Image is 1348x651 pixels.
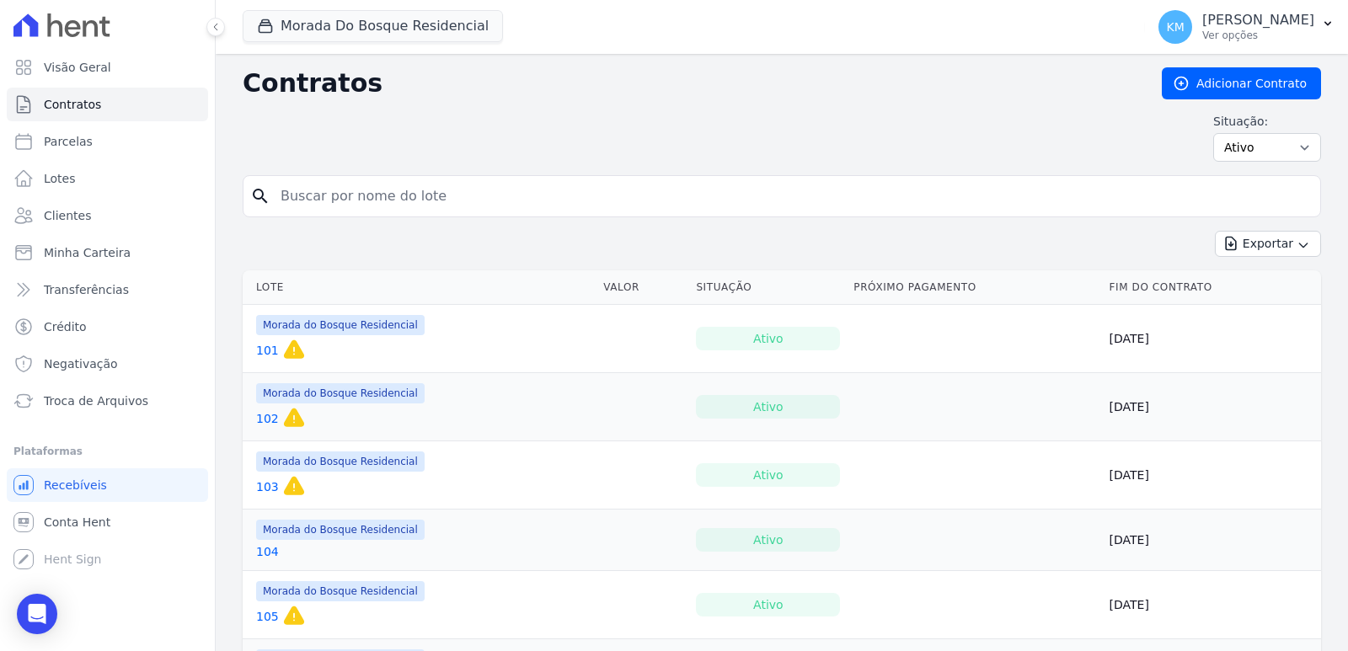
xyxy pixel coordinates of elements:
[250,186,270,206] i: search
[7,199,208,232] a: Clientes
[256,315,425,335] span: Morada do Bosque Residencial
[256,520,425,540] span: Morada do Bosque Residencial
[44,281,129,298] span: Transferências
[44,355,118,372] span: Negativação
[1213,113,1321,130] label: Situação:
[44,244,131,261] span: Minha Carteira
[44,207,91,224] span: Clientes
[256,410,279,427] a: 102
[1103,373,1321,441] td: [DATE]
[1202,29,1314,42] p: Ver opções
[256,383,425,403] span: Morada do Bosque Residencial
[44,318,87,335] span: Crédito
[256,543,279,560] a: 104
[1215,231,1321,257] button: Exportar
[1103,571,1321,639] td: [DATE]
[7,273,208,307] a: Transferências
[696,593,840,616] div: Ativo
[696,528,840,552] div: Ativo
[44,96,101,113] span: Contratos
[1162,67,1321,99] a: Adicionar Contrato
[13,441,201,462] div: Plataformas
[44,59,111,76] span: Visão Geral
[243,270,596,305] th: Lote
[7,468,208,502] a: Recebíveis
[243,10,503,42] button: Morada Do Bosque Residencial
[243,68,1135,99] h2: Contratos
[44,133,93,150] span: Parcelas
[44,477,107,494] span: Recebíveis
[847,270,1102,305] th: Próximo Pagamento
[17,594,57,634] div: Open Intercom Messenger
[256,342,279,359] a: 101
[256,451,425,472] span: Morada do Bosque Residencial
[256,581,425,601] span: Morada do Bosque Residencial
[689,270,847,305] th: Situação
[44,392,148,409] span: Troca de Arquivos
[7,310,208,344] a: Crédito
[7,384,208,418] a: Troca de Arquivos
[7,236,208,269] a: Minha Carteira
[7,162,208,195] a: Lotes
[256,608,279,625] a: 105
[7,125,208,158] a: Parcelas
[1166,21,1184,33] span: KM
[7,88,208,121] a: Contratos
[1145,3,1348,51] button: KM [PERSON_NAME] Ver opções
[596,270,689,305] th: Valor
[1103,441,1321,510] td: [DATE]
[1103,510,1321,571] td: [DATE]
[7,51,208,84] a: Visão Geral
[696,327,840,350] div: Ativo
[696,395,840,419] div: Ativo
[1103,270,1321,305] th: Fim do Contrato
[7,505,208,539] a: Conta Hent
[1202,12,1314,29] p: [PERSON_NAME]
[44,514,110,531] span: Conta Hent
[256,478,279,495] a: 103
[1103,305,1321,373] td: [DATE]
[270,179,1313,213] input: Buscar por nome do lote
[44,170,76,187] span: Lotes
[7,347,208,381] a: Negativação
[696,463,840,487] div: Ativo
